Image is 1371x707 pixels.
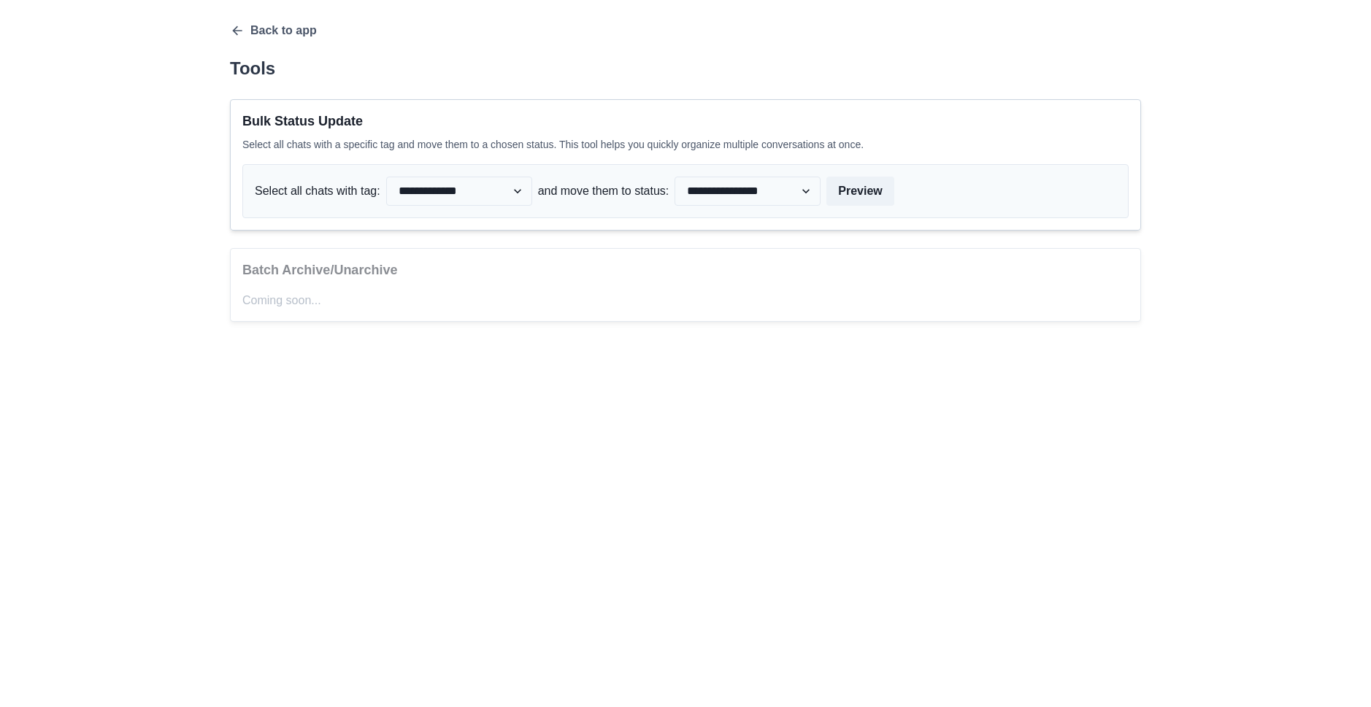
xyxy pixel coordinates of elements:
p: Select all chats with tag: [255,182,380,200]
button: Preview [826,177,894,206]
p: Tools [230,55,1141,82]
p: Bulk Status Update [242,112,1129,131]
p: Coming soon... [242,292,1129,309]
p: Select all chats with a specific tag and move them to a chosen status. This tool helps you quickl... [242,137,1129,152]
button: Back to app [230,23,317,38]
p: and move them to status: [538,182,669,200]
p: Batch Archive/Unarchive [242,260,1129,280]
